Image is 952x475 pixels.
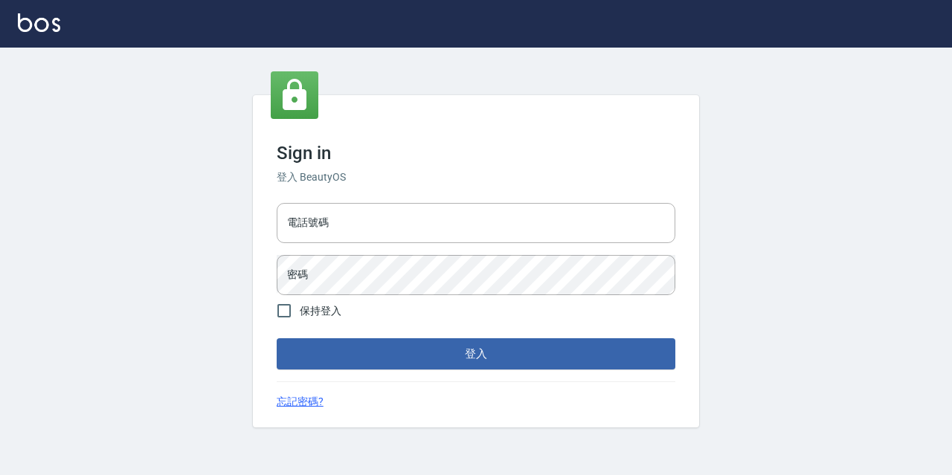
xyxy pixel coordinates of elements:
[277,169,675,185] h6: 登入 BeautyOS
[300,303,341,319] span: 保持登入
[18,13,60,32] img: Logo
[277,338,675,369] button: 登入
[277,143,675,164] h3: Sign in
[277,394,324,410] a: 忘記密碼?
